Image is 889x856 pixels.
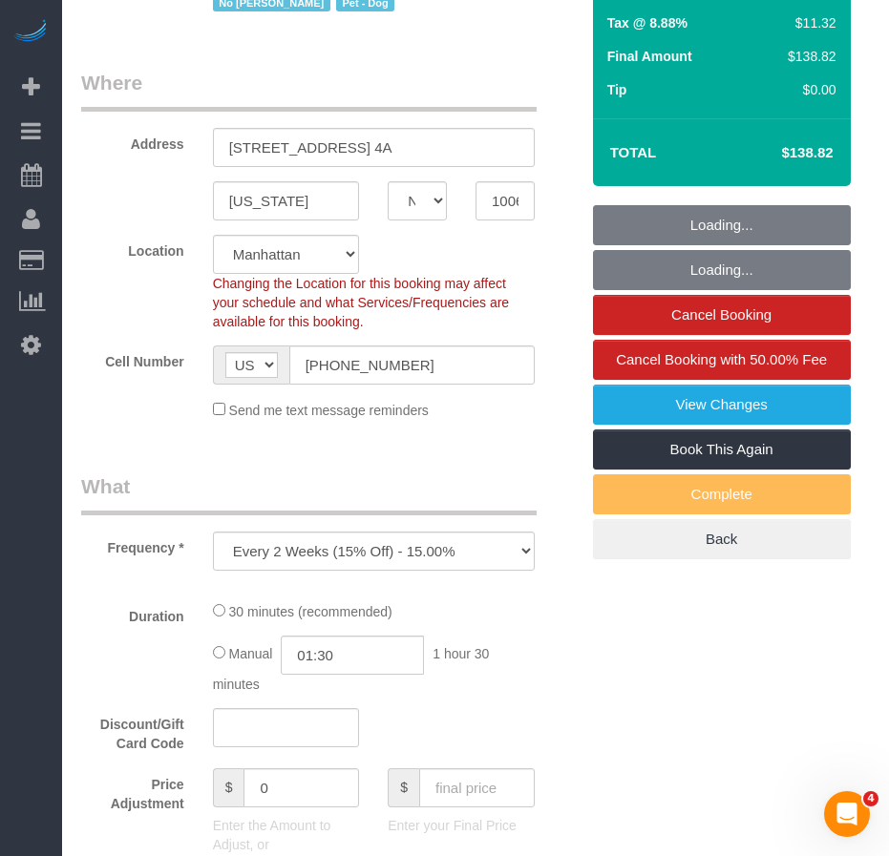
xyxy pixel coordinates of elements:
a: Cancel Booking with 50.00% Fee [593,340,851,380]
div: $11.32 [780,13,836,32]
span: Changing the Location for this booking may affect your schedule and what Services/Frequencies are... [213,276,510,329]
label: Cell Number [67,345,199,371]
iframe: Intercom live chat [824,791,870,837]
input: Cell Number [289,345,535,385]
legend: What [81,472,537,515]
label: Price Adjustment [67,768,199,813]
span: 30 minutes (recommended) [229,604,392,619]
p: Enter the Amount to Adjust, or [213,816,360,854]
label: Location [67,235,199,261]
p: Enter your Final Price [388,816,535,835]
span: 4 [863,791,878,806]
span: $ [388,768,419,807]
a: View Changes [593,385,851,425]
label: Discount/Gift Card Code [67,708,199,753]
a: Back [593,519,851,559]
label: Duration [67,600,199,626]
span: 1 hour 30 minutes [213,646,490,692]
legend: Where [81,69,537,112]
span: $ [213,768,244,807]
h4: $138.82 [724,145,833,161]
a: Cancel Booking [593,295,851,335]
span: Send me text message reminders [229,403,429,418]
label: Final Amount [607,47,692,66]
input: Zip Code [476,181,535,220]
label: Frequency * [67,532,199,557]
span: Cancel Booking with 50.00% Fee [616,351,827,367]
label: Tip [607,80,627,99]
strong: Total [610,144,657,160]
label: Tax @ 8.88% [607,13,688,32]
a: Book This Again [593,429,851,470]
input: final price [419,768,535,807]
span: Manual [229,646,273,661]
div: $0.00 [780,80,836,99]
div: $138.82 [780,47,836,66]
img: Automaid Logo [11,19,50,46]
label: Address [67,128,199,154]
input: City [213,181,360,220]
